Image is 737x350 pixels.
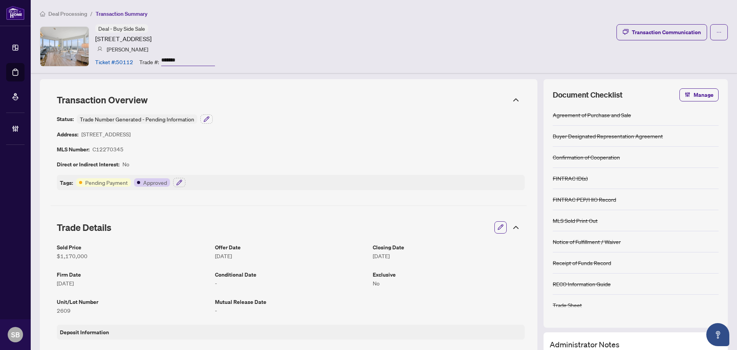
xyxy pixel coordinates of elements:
span: Deal - Buy Side Sale [98,25,145,32]
span: Deal Processing [48,10,87,17]
div: Transaction Communication [632,26,701,38]
article: Conditional Date [215,270,367,279]
span: Trade Details [57,222,111,233]
li: / [90,9,93,18]
div: RECO Information Guide [553,280,611,288]
article: Address: [57,130,78,139]
article: [STREET_ADDRESS] [81,130,131,139]
article: [DATE] [57,279,209,287]
div: Receipt of Funds Record [553,259,611,267]
button: Transaction Communication [616,24,707,40]
div: FINTRAC PEP/HIO Record [553,195,616,204]
div: Trade Number Generated - Pending Information [77,114,197,124]
article: [DATE] [373,252,525,260]
article: Ticket #: 50112 [95,58,133,66]
article: Sold Price [57,243,209,252]
article: No [122,160,129,169]
span: ellipsis [716,30,722,35]
article: 2609 [57,306,209,315]
div: Trade Details [51,217,527,238]
article: [STREET_ADDRESS] [95,34,152,43]
span: SB [11,329,20,340]
article: Unit/Lot Number [57,297,209,306]
article: Mutual Release Date [215,297,367,306]
div: Confirmation of Cooperation [553,153,620,161]
article: Trade #: [139,58,159,66]
div: MLS Sold Print Out [553,216,598,225]
article: No [373,279,525,287]
span: Manage [694,89,714,101]
div: Transaction Overview [51,90,527,110]
div: Trade Sheet [553,301,582,309]
img: logo [6,6,25,20]
article: [PERSON_NAME] [107,45,148,53]
article: [DATE] [215,252,367,260]
div: Buyer Designated Representation Agreement [553,132,663,140]
span: Transaction Summary [96,10,147,17]
article: C12270345 [93,145,124,154]
article: Closing Date [373,243,525,252]
div: FINTRAC ID(s) [553,174,588,182]
article: Firm Date [57,270,209,279]
article: Pending Payment [85,178,128,187]
div: Notice of Fulfillment / Waiver [553,237,621,246]
div: Agreement of Purchase and Sale [553,111,631,119]
article: Offer Date [215,243,367,252]
span: Document Checklist [553,90,623,100]
article: - [215,279,367,287]
span: Transaction Overview [57,94,148,106]
article: Direct or Indirect Interest: [57,160,119,169]
article: Exclusive [373,270,525,279]
img: IMG-C12270345_1.jpg [40,27,89,66]
article: MLS Number: [57,145,89,154]
img: svg%3e [97,46,102,52]
article: Tags: [60,178,73,187]
span: home [40,11,45,17]
article: Approved [143,178,167,187]
article: $1,170,000 [57,252,209,260]
article: - [215,306,367,315]
button: Open asap [706,323,729,346]
article: Status: [57,114,74,124]
button: Manage [679,88,719,101]
article: Deposit Information [60,328,109,337]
